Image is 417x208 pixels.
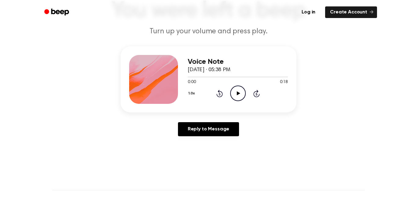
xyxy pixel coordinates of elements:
a: Reply to Message [178,122,239,136]
span: 0:18 [280,79,288,86]
span: 0:00 [188,79,196,86]
button: 1.0x [188,88,197,99]
a: Create Account [325,6,377,18]
a: Beep [40,6,74,18]
a: Log in [296,5,321,19]
span: [DATE] · 05:38 PM [188,67,230,73]
h3: Voice Note [188,58,288,66]
p: Turn up your volume and press play. [91,27,326,37]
